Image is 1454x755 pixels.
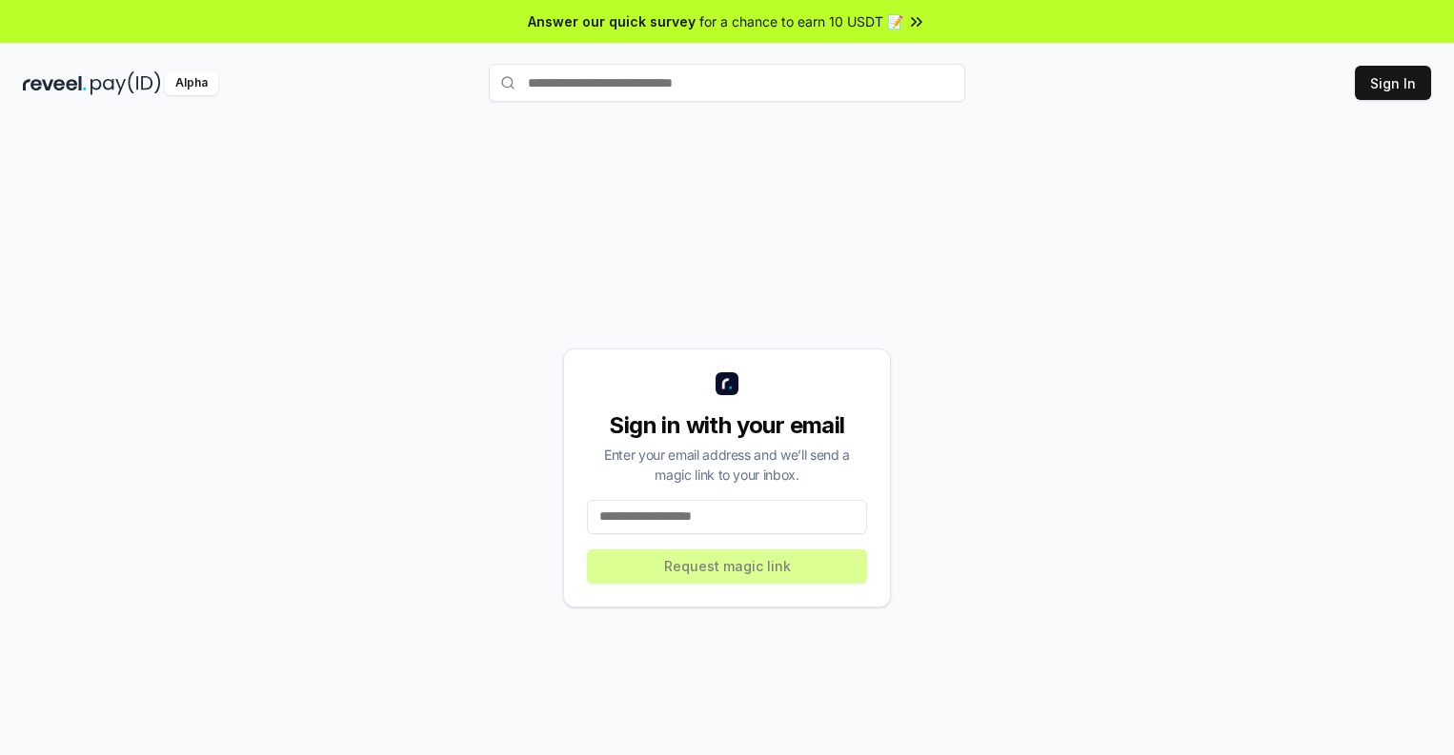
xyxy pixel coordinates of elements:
[1355,66,1431,100] button: Sign In
[716,372,738,395] img: logo_small
[587,445,867,485] div: Enter your email address and we’ll send a magic link to your inbox.
[528,11,696,31] span: Answer our quick survey
[587,410,867,441] div: Sign in with your email
[91,71,161,95] img: pay_id
[699,11,903,31] span: for a chance to earn 10 USDT 📝
[165,71,218,95] div: Alpha
[23,71,87,95] img: reveel_dark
